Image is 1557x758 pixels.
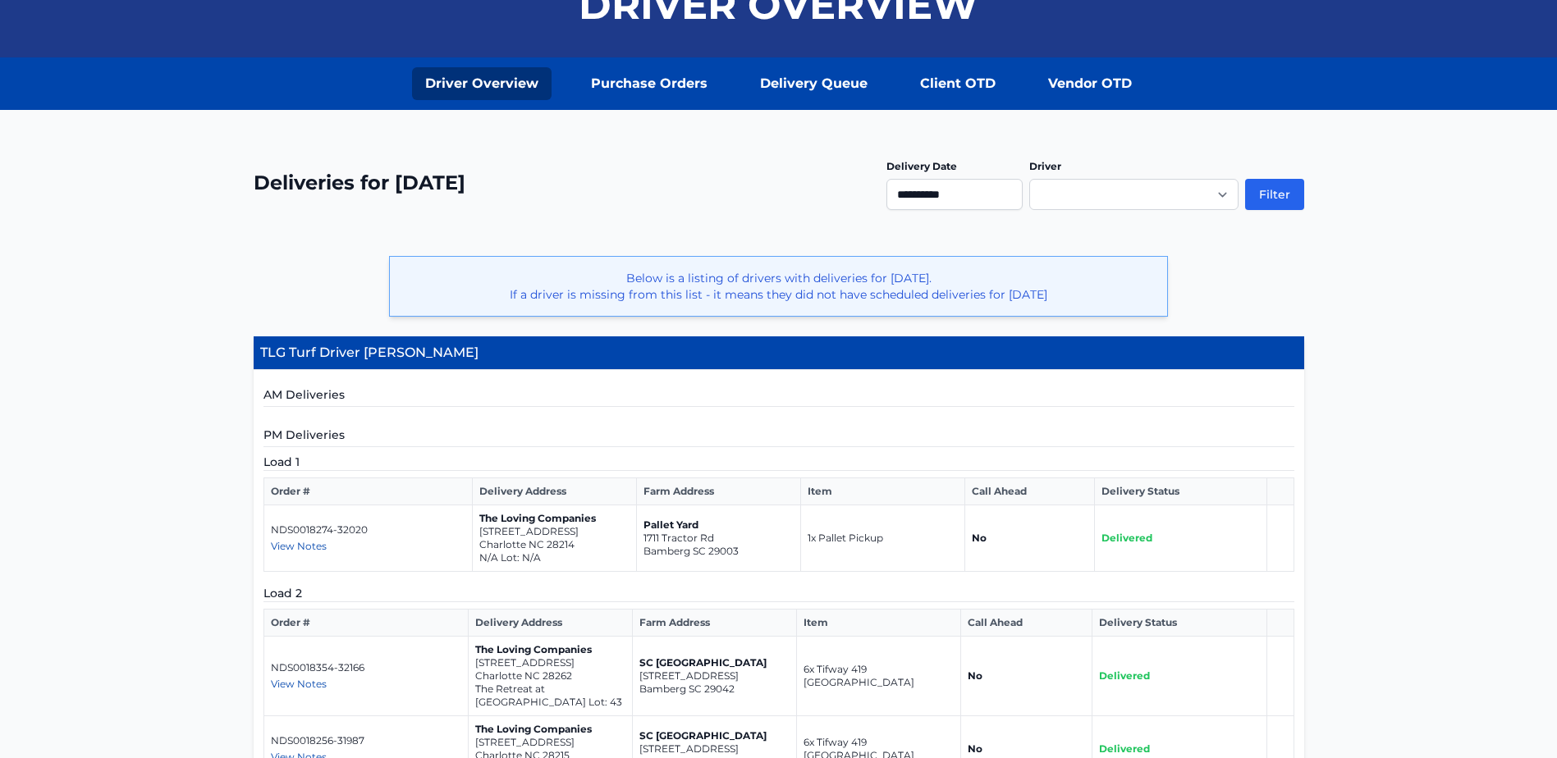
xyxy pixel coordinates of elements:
p: [STREET_ADDRESS] [475,736,625,749]
p: [STREET_ADDRESS] [639,742,790,756]
p: NDS0018256-31987 [271,734,461,747]
label: Driver [1029,160,1061,172]
p: N/A Lot: N/A [479,551,630,564]
label: Delivery Date [886,160,957,172]
p: Bamberg SC 29042 [639,683,790,696]
p: The Retreat at [GEOGRAPHIC_DATA] Lot: 43 [475,683,625,709]
p: The Loving Companies [475,643,625,656]
h2: Deliveries for [DATE] [254,170,465,196]
th: Item [800,478,964,505]
strong: No [968,669,982,682]
th: Call Ahead [964,478,1094,505]
p: The Loving Companies [475,723,625,736]
td: 6x Tifway 419 [GEOGRAPHIC_DATA] [796,637,960,716]
p: Pallet Yard [643,518,794,532]
th: Farm Address [636,478,800,505]
td: 1x Pallet Pickup [800,505,964,572]
p: [STREET_ADDRESS] [475,656,625,669]
h5: Load 2 [263,585,1294,602]
a: Driver Overview [412,67,552,100]
span: View Notes [271,540,327,552]
p: Charlotte NC 28262 [475,669,625,683]
p: SC [GEOGRAPHIC_DATA] [639,656,790,669]
th: Delivery Status [1094,478,1267,505]
h5: AM Deliveries [263,386,1294,407]
th: Delivery Address [472,478,636,505]
th: Call Ahead [960,610,1092,637]
span: Delivered [1101,532,1152,544]
h5: Load 1 [263,454,1294,471]
th: Delivery Address [468,610,632,637]
button: Filter [1245,179,1304,210]
span: View Notes [271,678,327,690]
th: Farm Address [632,610,796,637]
span: Delivered [1099,742,1150,755]
a: Purchase Orders [578,67,721,100]
p: Bamberg SC 29003 [643,545,794,558]
p: NDS0018354-32166 [271,661,461,674]
p: Charlotte NC 28214 [479,538,630,551]
th: Order # [263,610,468,637]
th: Delivery Status [1092,610,1266,637]
th: Item [796,610,960,637]
p: 1711 Tractor Rd [643,532,794,545]
a: Delivery Queue [747,67,881,100]
p: [STREET_ADDRESS] [479,525,630,538]
a: Client OTD [907,67,1009,100]
p: SC [GEOGRAPHIC_DATA] [639,729,790,742]
span: Delivered [1099,669,1150,682]
a: Vendor OTD [1035,67,1145,100]
strong: No [972,532,987,544]
p: Below is a listing of drivers with deliveries for [DATE]. If a driver is missing from this list -... [403,270,1154,303]
p: The Loving Companies [479,512,630,525]
strong: No [968,742,982,755]
h4: TLG Turf Driver [PERSON_NAME] [254,336,1304,370]
th: Order # [263,478,472,505]
p: NDS0018274-32020 [271,523,465,537]
p: [STREET_ADDRESS] [639,669,790,683]
h5: PM Deliveries [263,427,1294,447]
